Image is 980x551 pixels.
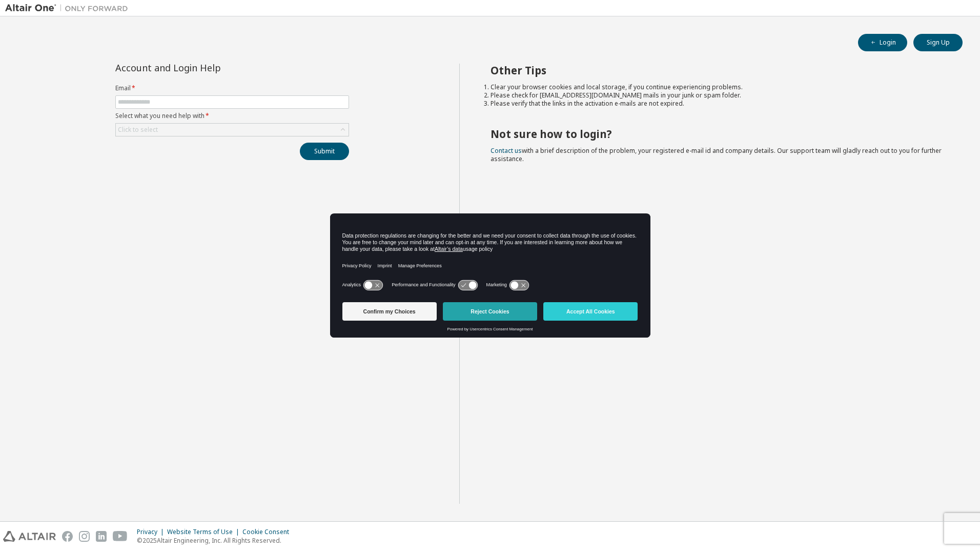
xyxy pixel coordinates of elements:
[167,528,242,536] div: Website Terms of Use
[491,91,945,100] li: Please check for [EMAIL_ADDRESS][DOMAIN_NAME] mails in your junk or spam folder.
[913,34,963,51] button: Sign Up
[96,531,107,542] img: linkedin.svg
[118,126,158,134] div: Click to select
[491,146,522,155] a: Contact us
[491,146,942,163] span: with a brief description of the problem, your registered e-mail id and company details. Our suppo...
[491,64,945,77] h2: Other Tips
[491,127,945,141] h2: Not sure how to login?
[79,531,90,542] img: instagram.svg
[3,531,56,542] img: altair_logo.svg
[242,528,295,536] div: Cookie Consent
[858,34,907,51] button: Login
[62,531,73,542] img: facebook.svg
[137,528,167,536] div: Privacy
[113,531,128,542] img: youtube.svg
[115,64,302,72] div: Account and Login Help
[491,100,945,108] li: Please verify that the links in the activation e-mails are not expired.
[116,124,349,136] div: Click to select
[115,112,349,120] label: Select what you need help with
[137,536,295,545] p: © 2025 Altair Engineering, Inc. All Rights Reserved.
[5,3,133,13] img: Altair One
[491,83,945,91] li: Clear your browser cookies and local storage, if you continue experiencing problems.
[300,143,349,160] button: Submit
[115,84,349,92] label: Email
